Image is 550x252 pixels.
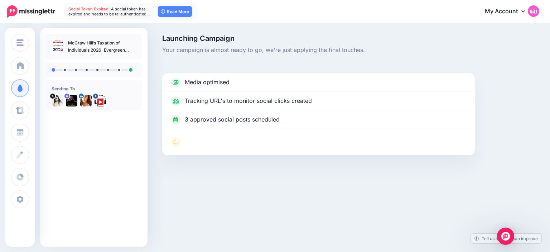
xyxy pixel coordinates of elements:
[68,6,110,11] span: Social Token Expired.
[185,96,312,106] p: Tracking URL's to monitor social clicks created
[162,46,475,55] span: Your campaign is almost ready to go, we're just applying the final touches.
[7,5,55,18] img: Missinglettr
[158,6,192,17] a: Read More
[497,228,514,245] div: Open Intercom Messenger
[185,115,280,124] p: 3 approved social posts scheduled
[52,39,64,52] img: 13dace1480a447f1182df7ffe8c78dc4_thumb.jpg
[16,39,24,46] img: menu.png
[478,3,539,20] a: My Account
[52,95,63,106] img: tSvj_Osu-58146.jpg
[52,86,136,91] h4: Sending To
[68,6,150,16] span: A social token has expired and needs to be re-authenticated…
[66,95,77,106] img: 802740b3fb02512f-84599.jpg
[471,234,541,243] a: Tell us how we can improve
[95,95,106,106] img: 307443043_482319977280263_5046162966333289374_n-bsa149661.png
[162,35,475,42] span: Launching Campaign
[185,78,230,87] p: Media optimised
[68,39,136,54] p: McGraw Hill’s Taxation of Individuals 2026: Evergreen Release – PDF eBook
[80,95,92,106] img: 1537218439639-55706.png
